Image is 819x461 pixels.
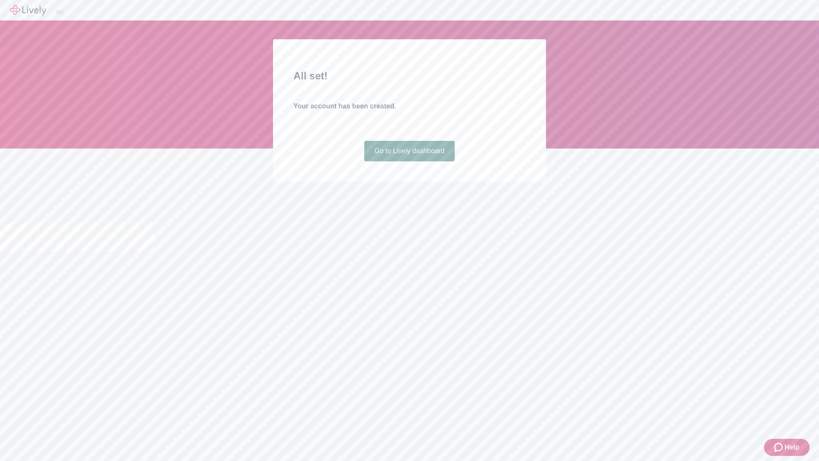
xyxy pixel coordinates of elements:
[293,101,526,111] h4: Your account has been created.
[56,11,63,13] button: Log out
[10,5,46,15] img: Lively
[774,442,784,452] svg: Zendesk support icon
[293,68,526,84] h2: All set!
[764,439,810,456] button: Zendesk support iconHelp
[364,141,455,161] a: Go to Lively dashboard
[784,442,799,452] span: Help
